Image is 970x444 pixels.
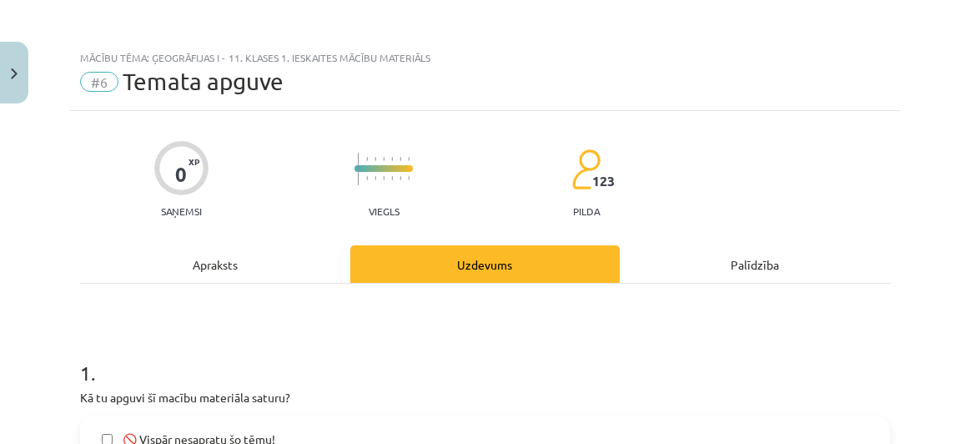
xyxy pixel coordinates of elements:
[573,205,600,217] p: pilda
[408,176,410,180] img: icon-short-line-57e1e144782c952c97e751825c79c345078a6d821885a25fce030b3d8c18986b.svg
[80,389,890,406] p: Kā tu apguvi šī macību materiāla saturu?
[154,205,209,217] p: Saņemsi
[391,157,393,161] img: icon-short-line-57e1e144782c952c97e751825c79c345078a6d821885a25fce030b3d8c18986b.svg
[123,68,284,95] span: Temata apguve
[80,52,890,63] div: Mācību tēma: Ģeogrāfijas i - 11. klases 1. ieskaites mācību materiāls
[383,176,384,180] img: icon-short-line-57e1e144782c952c97e751825c79c345078a6d821885a25fce030b3d8c18986b.svg
[374,157,376,161] img: icon-short-line-57e1e144782c952c97e751825c79c345078a6d821885a25fce030b3d8c18986b.svg
[366,176,368,180] img: icon-short-line-57e1e144782c952c97e751825c79c345078a6d821885a25fce030b3d8c18986b.svg
[400,157,401,161] img: icon-short-line-57e1e144782c952c97e751825c79c345078a6d821885a25fce030b3d8c18986b.svg
[391,176,393,180] img: icon-short-line-57e1e144782c952c97e751825c79c345078a6d821885a25fce030b3d8c18986b.svg
[80,72,118,92] span: #6
[592,174,615,189] span: 123
[620,245,890,283] div: Palīdzība
[369,205,400,217] p: Viegls
[571,149,601,190] img: students-c634bb4e5e11cddfef0936a35e636f08e4e9abd3cc4e673bd6f9a4125e45ecb1.svg
[80,245,350,283] div: Apraksts
[358,153,359,185] img: icon-long-line-d9ea69661e0d244f92f715978eff75569469978d946b2353a9bb055b3ed8787d.svg
[350,245,621,283] div: Uzdevums
[188,157,199,166] span: XP
[400,176,401,180] img: icon-short-line-57e1e144782c952c97e751825c79c345078a6d821885a25fce030b3d8c18986b.svg
[408,157,410,161] img: icon-short-line-57e1e144782c952c97e751825c79c345078a6d821885a25fce030b3d8c18986b.svg
[175,163,187,186] div: 0
[374,176,376,180] img: icon-short-line-57e1e144782c952c97e751825c79c345078a6d821885a25fce030b3d8c18986b.svg
[80,332,890,384] h1: 1 .
[383,157,384,161] img: icon-short-line-57e1e144782c952c97e751825c79c345078a6d821885a25fce030b3d8c18986b.svg
[11,68,18,79] img: icon-close-lesson-0947bae3869378f0d4975bcd49f059093ad1ed9edebbc8119c70593378902aed.svg
[366,157,368,161] img: icon-short-line-57e1e144782c952c97e751825c79c345078a6d821885a25fce030b3d8c18986b.svg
